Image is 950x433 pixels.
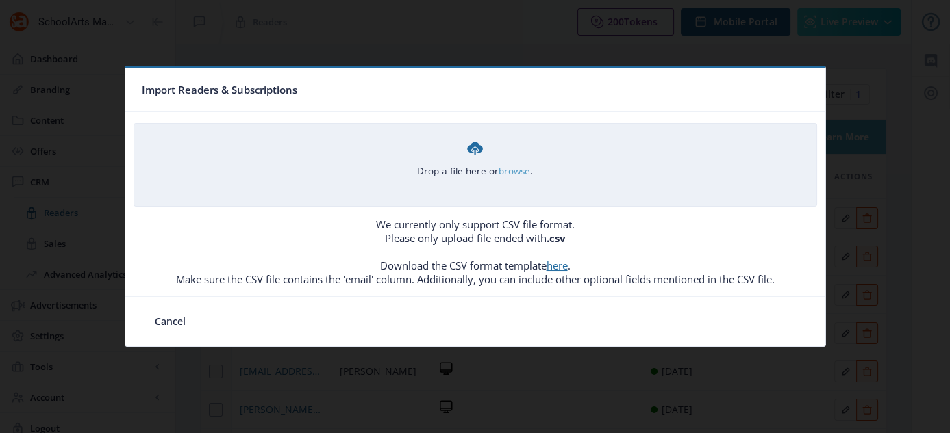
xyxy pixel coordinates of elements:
[125,68,825,112] nb-card-header: Import Readers & Subscriptions
[547,259,568,272] a: here
[125,218,825,286] p: We currently only support CSV file format. Please only upload file ended with Download the CSV fo...
[547,231,566,245] b: .csv
[417,139,533,178] div: Drop a file here or .
[142,308,199,335] button: Cancel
